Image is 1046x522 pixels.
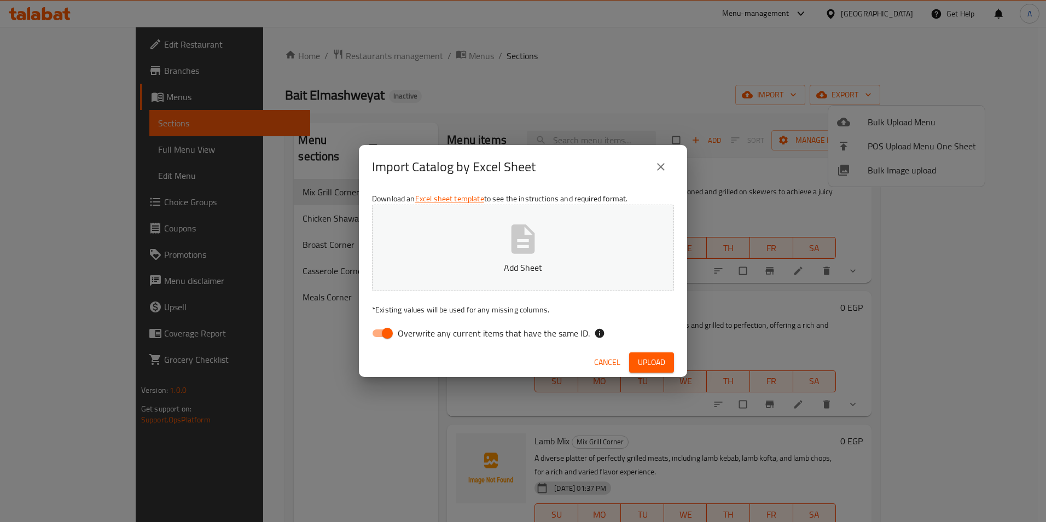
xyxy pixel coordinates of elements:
button: Upload [629,352,674,373]
div: Download an to see the instructions and required format. [359,189,687,347]
h2: Import Catalog by Excel Sheet [372,158,536,176]
button: Cancel [590,352,625,373]
span: Upload [638,356,665,369]
p: Existing values will be used for any missing columns. [372,304,674,315]
svg: If the overwrite option isn't selected, then the items that match an existing ID will be ignored ... [594,328,605,339]
button: Add Sheet [372,205,674,291]
span: Overwrite any current items that have the same ID. [398,327,590,340]
p: Add Sheet [389,261,657,274]
a: Excel sheet template [415,192,484,206]
button: close [648,154,674,180]
span: Cancel [594,356,620,369]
